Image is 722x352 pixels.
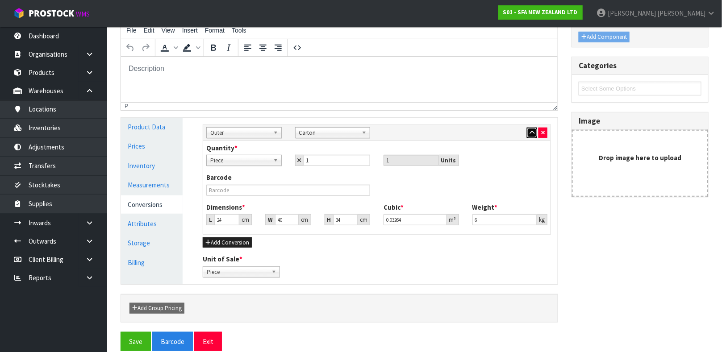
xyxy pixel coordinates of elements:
div: cm [239,214,252,225]
a: Prices [121,137,183,155]
span: [PERSON_NAME] [608,9,656,17]
input: Length [214,214,239,225]
button: Exit [194,332,222,351]
iframe: Rich Text Area. Press ALT-0 for help. [121,57,558,102]
div: m³ [447,214,459,225]
strong: Drop image here to upload [599,153,681,162]
button: Bold [206,40,221,55]
span: Tools [232,27,246,34]
span: Piece [207,267,268,277]
strong: S01 - SFA NEW ZEALAND LTD [503,8,578,16]
button: Barcode [152,332,193,351]
button: Add Group Pricing [129,303,184,314]
span: [PERSON_NAME] [657,9,705,17]
label: Weight [472,203,498,212]
a: Inventory [121,157,183,175]
span: View [162,27,175,34]
a: Product Data [121,118,183,136]
input: Width [275,214,298,225]
span: Format [205,27,225,34]
strong: W [268,216,273,224]
strong: Units [441,157,456,164]
input: Unit Qty [384,155,439,166]
a: Conversions [121,195,183,214]
input: Child Qty [304,155,371,166]
span: Piece [210,155,270,166]
span: Carton [299,128,359,138]
button: Add Conversion [203,237,252,248]
a: Attributes [121,215,183,233]
span: Outer [210,128,270,138]
div: cm [299,214,311,225]
div: Background color [179,40,202,55]
button: Italic [221,40,236,55]
button: Redo [138,40,153,55]
small: WMS [76,10,90,18]
h3: Categories [579,62,701,70]
strong: L [209,216,212,224]
img: cube-alt.png [13,8,25,19]
label: Unit of Sale [203,254,242,264]
label: Barcode [206,173,232,182]
button: Source code [290,40,305,55]
a: S01 - SFA NEW ZEALAND LTD [498,5,583,20]
input: Height [334,214,358,225]
div: p [125,103,128,109]
label: Quantity [206,143,238,153]
button: Align left [240,40,255,55]
div: kg [537,214,547,225]
a: Measurements [121,176,183,194]
button: Save [121,332,151,351]
input: Weight [472,214,537,225]
button: Align right [271,40,286,55]
input: Barcode [206,185,370,196]
span: Edit [144,27,154,34]
label: Dimensions [206,203,245,212]
strong: H [327,216,331,224]
a: Billing [121,253,183,272]
div: Resize [551,103,558,110]
button: Undo [123,40,138,55]
div: Text color [157,40,179,55]
span: File [126,27,137,34]
input: Cubic [384,214,447,225]
h3: Image [579,117,701,125]
button: Add Component [579,32,630,42]
label: Cubic [384,203,404,212]
button: Align center [255,40,271,55]
span: ProStock [29,8,74,19]
a: Storage [121,234,183,252]
span: Insert [182,27,198,34]
div: cm [358,214,370,225]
